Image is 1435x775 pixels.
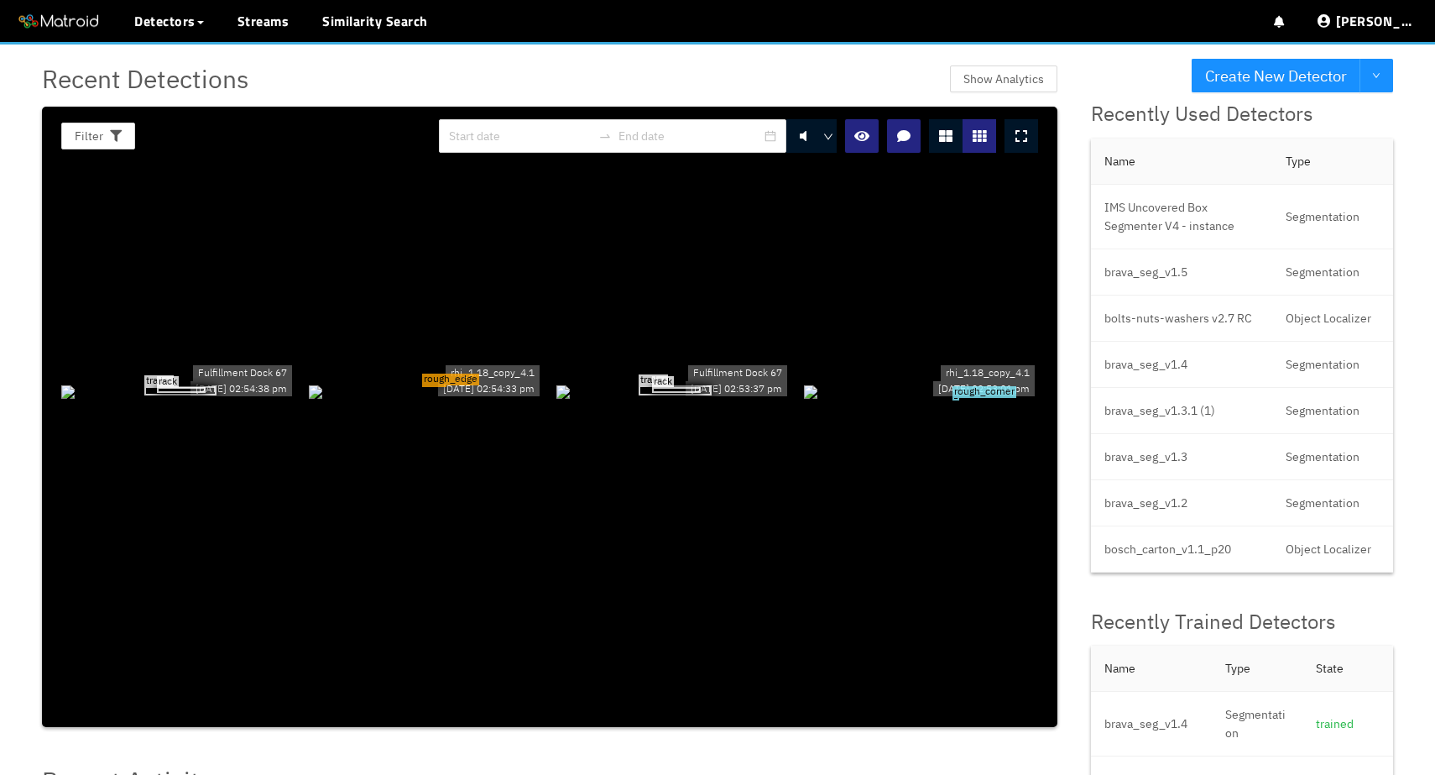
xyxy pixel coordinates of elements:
td: IMS Uncovered Box Segmenter V4 - instance [1091,185,1272,249]
span: Show Analytics [963,70,1044,88]
td: bosch_carton_v1.1_p20 [1091,526,1272,573]
td: Segmentation [1212,692,1302,757]
span: Filter [75,127,103,145]
a: Streams [237,11,290,31]
div: [DATE] 02:54:33 pm [438,381,540,397]
input: End date [618,127,761,145]
div: [DATE] 02:53:37 pm [686,381,787,397]
div: rhi_1.18_copy_4.1 [941,365,1035,381]
div: Recently Used Detectors [1091,98,1393,130]
td: Segmentation [1272,480,1393,526]
span: trailer [639,374,668,386]
img: Matroid logo [17,9,101,34]
th: Type [1272,139,1393,185]
td: brava_seg_v1.4 [1091,692,1212,757]
div: rhi_1.18_copy_4.1 [446,365,540,381]
div: [DATE] 02:53:01 pm [933,381,1035,397]
th: Name [1091,139,1272,185]
th: State [1302,646,1393,692]
div: Fulfillment Dock 67 [193,365,292,381]
span: rack [157,376,179,388]
span: rough_edge [422,374,479,385]
span: Detectors [134,11,196,31]
div: [DATE] 02:54:38 pm [190,381,292,397]
span: Create New Detector [1205,64,1347,88]
th: Type [1212,646,1302,692]
td: Object Localizer [1272,526,1393,573]
td: brava_seg_v1.2 [1091,480,1272,526]
th: Name [1091,646,1212,692]
span: rough_corner [952,386,1016,398]
td: brava_seg_v1.5 [1091,249,1272,296]
td: Segmentation [1272,388,1393,434]
span: swap-right [598,129,612,143]
td: Segmentation [1272,342,1393,388]
div: trained [1316,715,1380,733]
td: bolts-nuts-washers v2.7 RC [1091,296,1272,342]
input: Start date [449,127,592,145]
a: Similarity Search [322,11,428,31]
td: brava_seg_v1.3.1 (1) [1091,388,1272,434]
div: Fulfillment Dock 67 [688,365,787,381]
div: Recently Trained Detectors [1091,606,1393,638]
td: Object Localizer [1272,296,1393,342]
td: Segmentation [1272,249,1393,296]
span: to [598,129,612,143]
td: Segmentation [1272,185,1393,249]
td: brava_seg_v1.4 [1091,342,1272,388]
td: brava_seg_v1.3 [1091,434,1272,480]
span: down [823,132,833,142]
td: Segmentation [1272,434,1393,480]
span: rack [652,376,674,388]
span: Recent Detections [42,59,249,98]
button: Show Analytics [950,65,1057,92]
button: Create New Detector [1192,59,1360,92]
span: trailer [144,375,174,387]
button: Filter [61,123,135,149]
